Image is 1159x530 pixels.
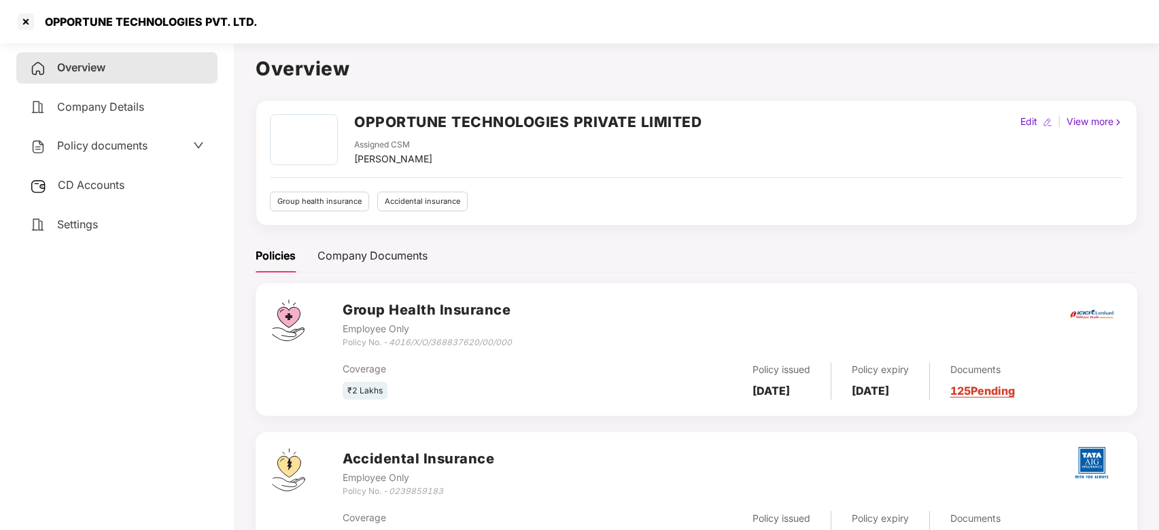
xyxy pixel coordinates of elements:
h2: OPPORTUNE TECHNOLOGIES PRIVATE LIMITED [354,111,702,133]
div: Policies [256,247,296,264]
img: svg+xml;base64,PHN2ZyB4bWxucz0iaHR0cDovL3d3dy53My5vcmcvMjAwMC9zdmciIHdpZHRoPSIyNCIgaGVpZ2h0PSIyNC... [30,139,46,155]
div: Company Documents [317,247,428,264]
div: Assigned CSM [354,139,432,152]
div: | [1055,114,1064,129]
img: svg+xml;base64,PHN2ZyB3aWR0aD0iMjUiIGhlaWdodD0iMjQiIHZpZXdCb3g9IjAgMCAyNSAyNCIgZmlsbD0ibm9uZSIgeG... [30,178,47,194]
span: Policy documents [57,139,148,152]
div: Group health insurance [270,192,369,211]
div: Accidental insurance [377,192,468,211]
div: Documents [950,362,1015,377]
div: Policy issued [753,362,810,377]
div: Policy No. - [343,485,494,498]
div: Policy expiry [852,511,909,526]
div: Employee Only [343,321,512,336]
img: rightIcon [1113,118,1123,127]
div: [PERSON_NAME] [354,152,432,166]
img: svg+xml;base64,PHN2ZyB4bWxucz0iaHR0cDovL3d3dy53My5vcmcvMjAwMC9zdmciIHdpZHRoPSI0Ny43MTQiIGhlaWdodD... [272,300,305,341]
img: svg+xml;base64,PHN2ZyB4bWxucz0iaHR0cDovL3d3dy53My5vcmcvMjAwMC9zdmciIHdpZHRoPSIyNCIgaGVpZ2h0PSIyNC... [30,99,46,116]
img: svg+xml;base64,PHN2ZyB4bWxucz0iaHR0cDovL3d3dy53My5vcmcvMjAwMC9zdmciIHdpZHRoPSIyNCIgaGVpZ2h0PSIyNC... [30,60,46,77]
i: 4016/X/O/368837620/00/000 [389,337,512,347]
img: svg+xml;base64,PHN2ZyB4bWxucz0iaHR0cDovL3d3dy53My5vcmcvMjAwMC9zdmciIHdpZHRoPSIyNCIgaGVpZ2h0PSIyNC... [30,217,46,233]
b: [DATE] [753,384,790,397]
div: ₹2 Lakhs [343,382,387,400]
div: Coverage [343,361,602,376]
h3: Accidental Insurance [343,448,494,470]
span: Company Details [57,100,144,113]
div: Coverage [343,510,602,525]
i: 0239859183 [389,486,443,496]
div: Employee Only [343,470,494,485]
b: [DATE] [852,384,889,397]
div: View more [1064,114,1126,129]
img: tatag.png [1068,439,1115,487]
div: OPPORTUNE TECHNOLOGIES PVT. LTD. [37,15,258,29]
a: 125 Pending [950,384,1015,397]
h3: Group Health Insurance [343,300,512,321]
div: Policy issued [753,511,810,526]
img: editIcon [1043,118,1052,127]
span: down [193,140,204,151]
div: Edit [1018,114,1040,129]
span: Overview [57,60,105,74]
img: svg+xml;base64,PHN2ZyB4bWxucz0iaHR0cDovL3d3dy53My5vcmcvMjAwMC9zdmciIHdpZHRoPSI0OS4zMjEiIGhlaWdodD... [272,448,305,491]
div: Documents [950,511,1008,526]
span: Settings [57,217,98,231]
img: icici.png [1067,306,1116,323]
div: Policy expiry [852,362,909,377]
div: Policy No. - [343,336,512,349]
span: CD Accounts [58,178,124,192]
h1: Overview [256,54,1137,84]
